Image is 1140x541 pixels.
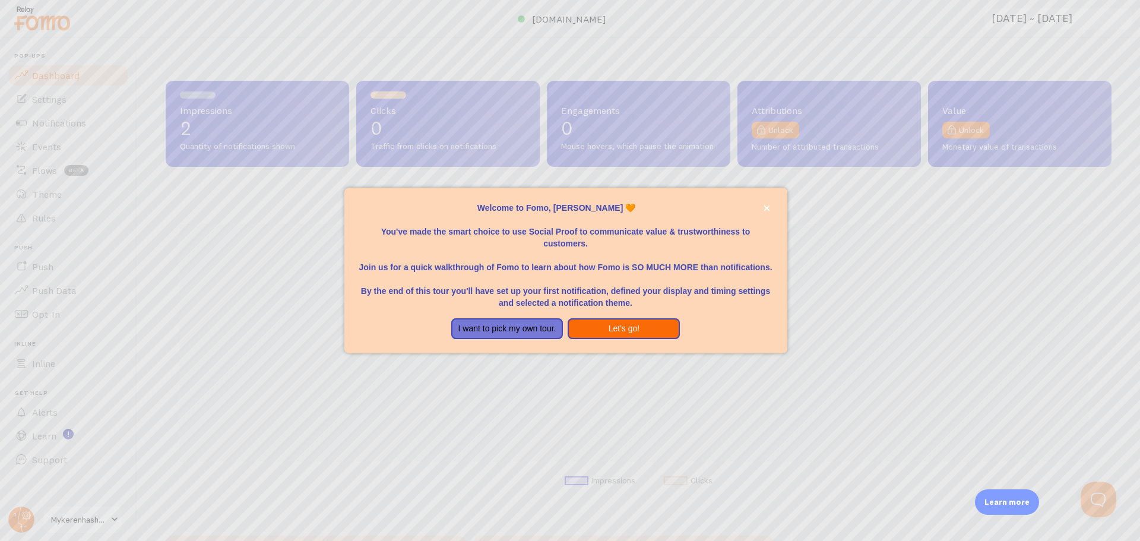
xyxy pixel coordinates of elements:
[359,273,773,309] p: By the end of this tour you'll have set up your first notification, defined your display and timi...
[761,202,773,214] button: close,
[359,202,773,214] p: Welcome to Fomo, [PERSON_NAME] 🧡
[975,489,1039,515] div: Learn more
[984,496,1030,508] p: Learn more
[344,188,787,354] div: Welcome to Fomo, Shneur Brook 🧡You&amp;#39;ve made the smart choice to use Social Proof to commun...
[359,214,773,249] p: You've made the smart choice to use Social Proof to communicate value & trustworthiness to custom...
[359,249,773,273] p: Join us for a quick walkthrough of Fomo to learn about how Fomo is SO MUCH MORE than notifications.
[568,318,680,340] button: Let's go!
[451,318,563,340] button: I want to pick my own tour.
